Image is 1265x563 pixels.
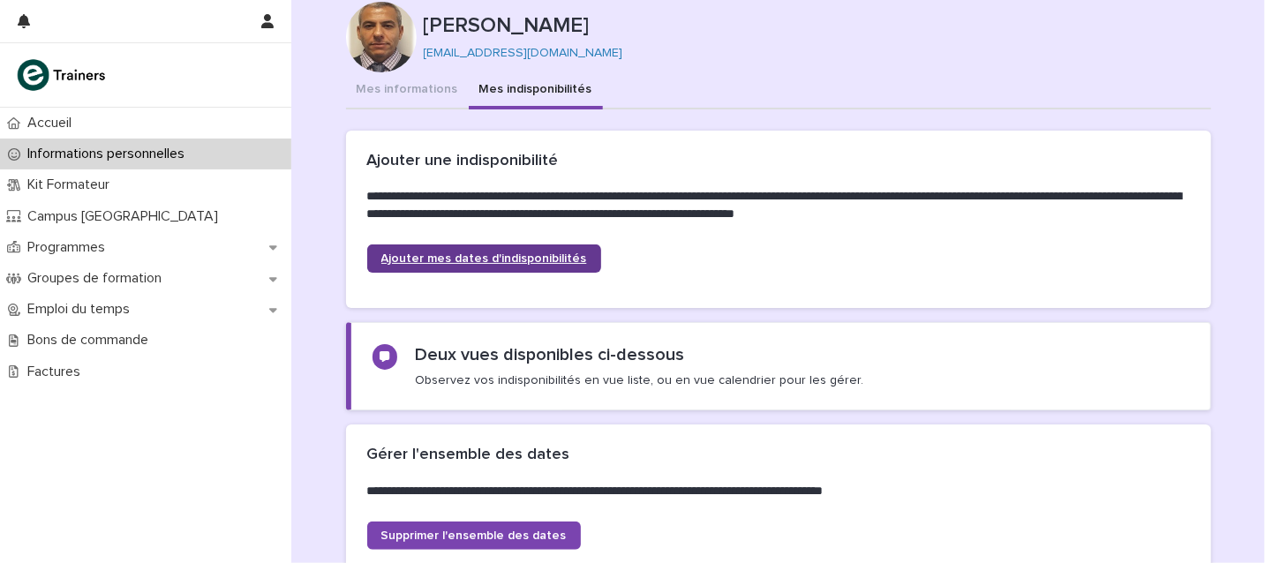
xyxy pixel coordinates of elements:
[20,270,176,287] p: Groupes de formation
[20,115,86,131] p: Accueil
[367,522,581,550] a: Supprimer l'ensemble des dates
[415,372,863,388] p: Observez vos indisponibilités en vue liste, ou en vue calendrier pour les gérer.
[381,529,567,542] span: Supprimer l'ensemble des dates
[20,239,119,256] p: Programmes
[424,47,623,59] a: [EMAIL_ADDRESS][DOMAIN_NAME]
[20,332,162,349] p: Bons de commande
[346,72,469,109] button: Mes informations
[20,301,144,318] p: Emploi du temps
[381,252,587,265] span: Ajouter mes dates d'indisponibilités
[20,146,199,162] p: Informations personnelles
[415,344,684,365] h2: Deux vues disponibles ci-dessous
[367,244,601,273] a: Ajouter mes dates d'indisponibilités
[14,57,111,93] img: K0CqGN7SDeD6s4JG8KQk
[367,152,559,171] h2: Ajouter une indisponibilité
[367,446,570,465] h2: Gérer l'ensemble des dates
[20,208,232,225] p: Campus [GEOGRAPHIC_DATA]
[424,13,1204,39] p: [PERSON_NAME]
[20,364,94,380] p: Factures
[469,72,603,109] button: Mes indisponibilités
[20,176,124,193] p: Kit Formateur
